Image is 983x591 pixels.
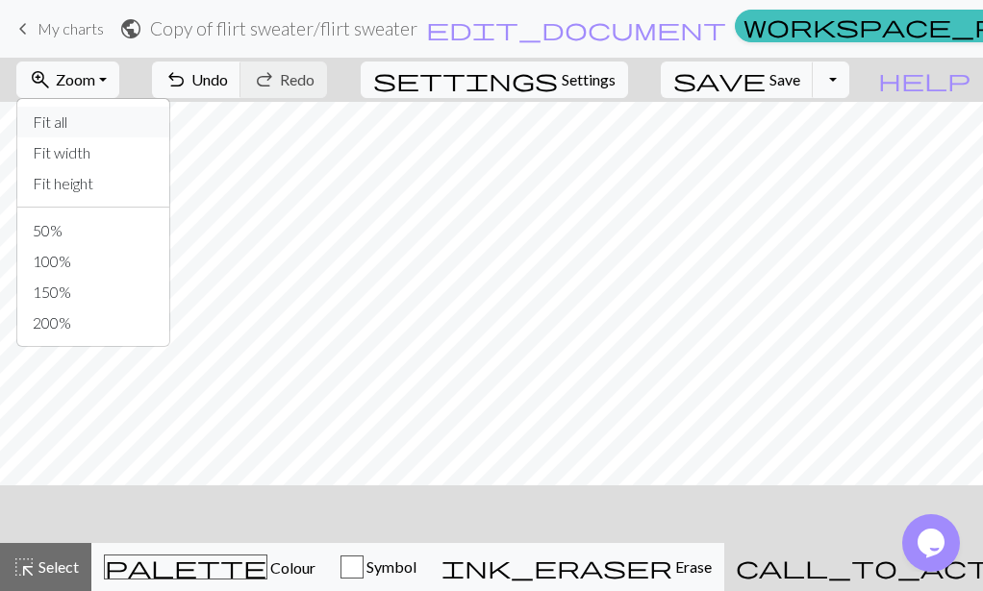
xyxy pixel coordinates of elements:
span: Settings [562,68,616,91]
button: Fit width [17,137,169,168]
button: Save [661,62,814,98]
i: Settings [373,68,558,91]
button: Fit height [17,168,169,199]
span: zoom_in [29,66,52,93]
span: Symbol [364,557,416,576]
span: palette [105,554,266,580]
button: SettingsSettings [361,62,628,98]
button: Undo [152,62,241,98]
span: Undo [191,70,228,88]
button: Symbol [328,543,429,591]
a: My charts [12,12,104,45]
button: 200% [17,308,169,338]
span: Erase [672,557,712,576]
button: 150% [17,277,169,308]
span: Select [36,557,79,576]
button: Zoom [16,62,119,98]
span: settings [373,66,558,93]
span: Zoom [56,70,95,88]
h2: Copy of flirt sweater / flirt sweater [150,17,417,39]
button: 50% [17,215,169,246]
span: public [119,15,142,42]
button: 100% [17,246,169,277]
button: Colour [91,543,328,591]
span: undo [164,66,188,93]
span: My charts [38,19,104,37]
span: keyboard_arrow_left [12,15,35,42]
span: ink_eraser [441,554,672,580]
iframe: chat widget [902,514,964,572]
button: Erase [429,543,724,591]
span: Colour [267,558,315,577]
span: highlight_alt [13,554,36,580]
span: help [878,66,970,93]
button: Fit all [17,107,169,137]
span: Save [769,70,800,88]
span: edit_document [426,15,726,42]
span: save [673,66,766,93]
